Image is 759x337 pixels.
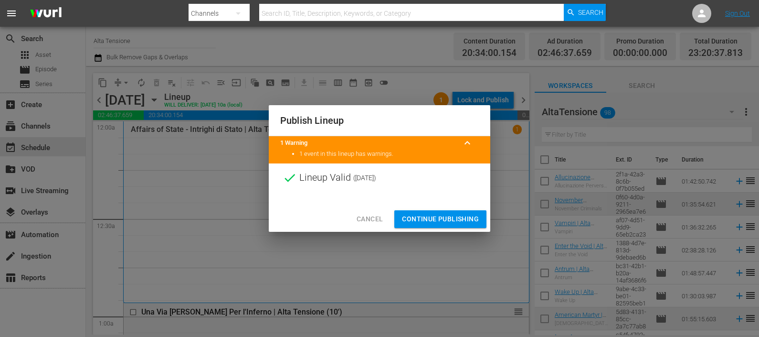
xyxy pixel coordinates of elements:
[456,131,479,154] button: keyboard_arrow_up
[394,210,486,228] button: Continue Publishing
[578,4,603,21] span: Search
[462,137,473,149] span: keyboard_arrow_up
[299,150,479,159] li: 1 event in this lineup has warnings.
[23,2,69,25] img: ans4CAIJ8jUAAAAAAAAAAAAAAAAAAAAAAAAgQb4GAAAAAAAAAAAAAAAAAAAAAAAAJMjXAAAAAAAAAAAAAAAAAAAAAAAAgAT5G...
[280,113,479,128] h2: Publish Lineup
[357,213,383,225] span: Cancel
[6,8,17,19] span: menu
[349,210,390,228] button: Cancel
[269,163,490,192] div: Lineup Valid
[280,139,456,148] title: 1 Warning
[402,213,479,225] span: Continue Publishing
[353,171,376,185] span: ( [DATE] )
[725,10,750,17] a: Sign Out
